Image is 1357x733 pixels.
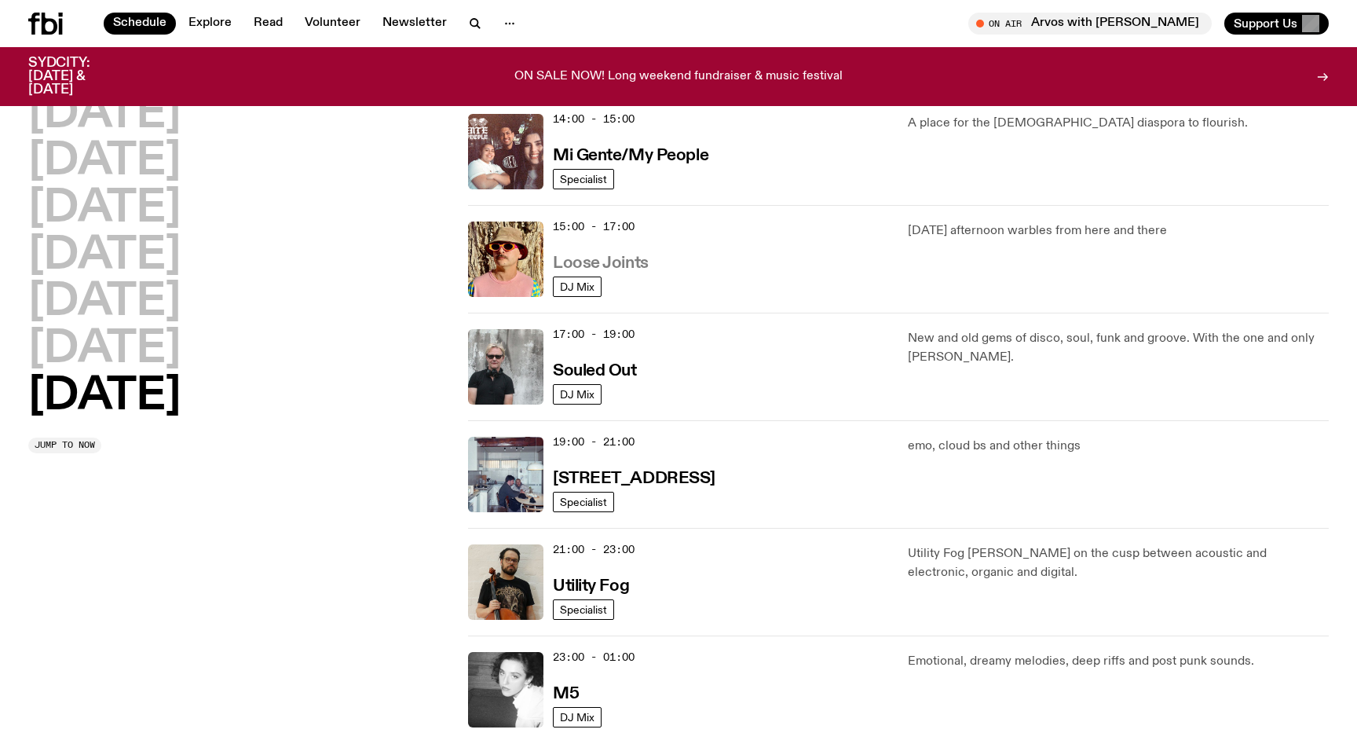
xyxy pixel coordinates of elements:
[908,222,1329,240] p: [DATE] afternoon warbles from here and there
[968,13,1212,35] button: On AirArvos with [PERSON_NAME]
[553,542,635,557] span: 21:00 - 23:00
[553,360,637,379] a: Souled Out
[373,13,456,35] a: Newsletter
[560,388,594,400] span: DJ Mix
[908,544,1329,582] p: Utility Fog [PERSON_NAME] on the cusp between acoustic and electronic, organic and digital.
[553,467,715,487] a: [STREET_ADDRESS]
[553,145,708,164] a: Mi Gente/My People
[28,280,181,324] button: [DATE]
[553,707,602,728] a: DJ Mix
[295,13,370,35] a: Volunteer
[468,652,543,728] img: A black and white photo of Lilly wearing a white blouse and looking up at the camera.
[35,441,95,449] span: Jump to now
[553,686,579,702] h3: M5
[553,277,602,297] a: DJ Mix
[553,169,614,189] a: Specialist
[908,329,1329,367] p: New and old gems of disco, soul, funk and groove. With the one and only [PERSON_NAME].
[468,329,543,405] img: Stephen looks directly at the camera, wearing a black tee, black sunglasses and headphones around...
[553,112,635,126] span: 14:00 - 15:00
[553,363,637,379] h3: Souled Out
[514,70,843,84] p: ON SALE NOW! Long weekend fundraiser & music festival
[28,140,181,184] button: [DATE]
[104,13,176,35] a: Schedule
[553,148,708,164] h3: Mi Gente/My People
[560,173,607,185] span: Specialist
[28,438,101,453] button: Jump to now
[908,652,1329,671] p: Emotional, dreamy melodies, deep riffs and post punk sounds.
[560,603,607,615] span: Specialist
[553,255,649,272] h3: Loose Joints
[179,13,241,35] a: Explore
[553,219,635,234] span: 15:00 - 17:00
[553,492,614,512] a: Specialist
[908,437,1329,456] p: emo, cloud bs and other things
[553,599,614,620] a: Specialist
[468,544,543,620] img: Peter holds a cello, wearing a black graphic tee and glasses. He looks directly at the camera aga...
[560,280,594,292] span: DJ Mix
[1224,13,1329,35] button: Support Us
[468,222,543,297] img: Tyson stands in front of a paperbark tree wearing orange sunglasses, a suede bucket hat and a pin...
[553,252,649,272] a: Loose Joints
[553,650,635,665] span: 23:00 - 01:00
[553,578,629,595] h3: Utility Fog
[553,683,579,702] a: M5
[560,496,607,508] span: Specialist
[553,384,602,405] a: DJ Mix
[553,471,715,487] h3: [STREET_ADDRESS]
[553,575,629,595] a: Utility Fog
[244,13,292,35] a: Read
[553,434,635,449] span: 19:00 - 21:00
[908,114,1329,133] p: A place for the [DEMOGRAPHIC_DATA] diaspora to flourish.
[28,328,181,372] button: [DATE]
[553,327,635,342] span: 17:00 - 19:00
[468,437,543,512] img: Pat sits at a dining table with his profile facing the camera. Rhea sits to his left facing the c...
[28,375,181,419] button: [DATE]
[28,57,129,97] h3: SYDCITY: [DATE] & [DATE]
[28,93,181,137] button: [DATE]
[1234,16,1297,31] span: Support Us
[560,711,594,723] span: DJ Mix
[28,234,181,278] button: [DATE]
[28,187,181,231] button: [DATE]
